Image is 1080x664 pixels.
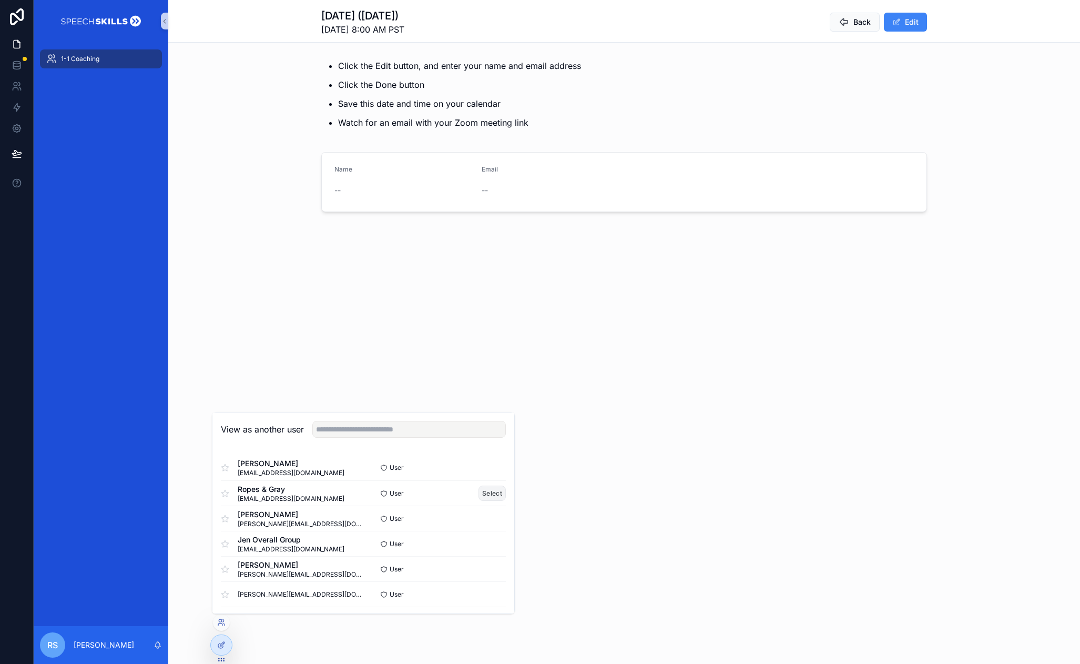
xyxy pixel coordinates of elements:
[390,590,404,599] span: User
[390,565,404,574] span: User
[482,185,488,196] span: --
[238,458,344,469] span: [PERSON_NAME]
[74,640,134,650] p: [PERSON_NAME]
[47,639,58,651] span: RS
[221,423,304,436] h2: View as another user
[238,495,344,503] span: [EMAIL_ADDRESS][DOMAIN_NAME]
[338,59,581,72] p: Click the Edit button, and enter your name and email address
[390,489,404,498] span: User
[334,165,352,173] span: Name
[830,13,880,32] button: Back
[884,13,927,32] button: Edit
[238,590,363,599] span: [PERSON_NAME][EMAIL_ADDRESS][DOMAIN_NAME]
[334,185,341,196] span: --
[61,55,99,63] span: 1-1 Coaching
[321,8,404,23] h1: [DATE] ([DATE])
[238,520,363,528] span: [PERSON_NAME][EMAIL_ADDRESS][DOMAIN_NAME]
[238,469,344,477] span: [EMAIL_ADDRESS][DOMAIN_NAME]
[390,515,404,523] span: User
[338,97,581,110] p: Save this date and time on your calendar
[34,42,168,82] div: scrollable content
[59,13,143,29] img: App logo
[390,540,404,548] span: User
[238,484,344,495] span: Ropes & Gray
[238,535,344,545] span: Jen Overall Group
[238,545,344,554] span: [EMAIL_ADDRESS][DOMAIN_NAME]
[478,486,506,501] button: Select
[238,509,363,520] span: [PERSON_NAME]
[338,116,581,129] p: Watch for an email with your Zoom meeting link
[238,560,363,570] span: [PERSON_NAME]
[321,23,404,36] span: [DATE] 8:00 AM PST
[40,49,162,68] a: 1-1 Coaching
[853,17,871,27] span: Back
[338,78,581,91] p: Click the Done button
[238,570,363,579] span: [PERSON_NAME][EMAIL_ADDRESS][DOMAIN_NAME]
[482,165,498,173] span: Email
[390,464,404,472] span: User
